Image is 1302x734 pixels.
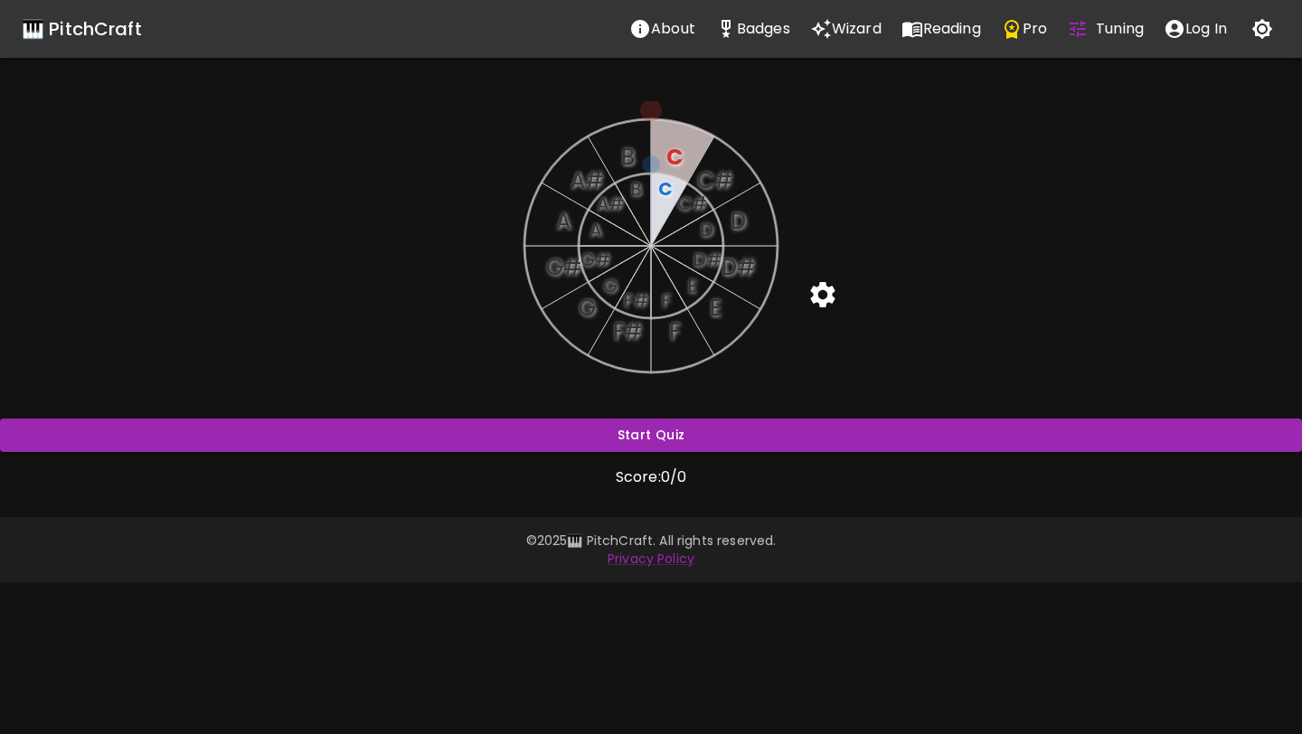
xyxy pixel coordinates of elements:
a: 🎹 PitchCraft [22,14,142,43]
text: F [661,287,671,313]
text: B [621,142,635,172]
text: D# [693,247,722,272]
text: G [579,293,596,323]
button: Pro [991,11,1057,47]
button: About [619,11,705,47]
a: Privacy Policy [608,550,694,568]
p: Badges [737,18,790,40]
text: G# [546,252,581,282]
text: A [590,217,601,242]
text: F# [613,316,642,346]
text: D [731,206,746,236]
button: Wizard [800,11,892,47]
button: account of current user [1154,11,1237,47]
text: C# [677,191,707,216]
text: F [669,316,680,346]
text: A# [571,165,603,195]
button: Tuning Quiz [1057,11,1154,47]
text: C# [697,165,732,195]
text: B [630,176,642,202]
text: G [603,273,618,298]
text: E [710,293,721,323]
text: D# [722,252,755,282]
text: C [666,142,683,172]
text: E [687,273,697,298]
p: © 2025 🎹 PitchCraft. All rights reserved. [130,532,1172,550]
text: A [556,206,571,236]
button: Stats [705,11,800,47]
p: Tuning [1096,18,1144,40]
p: Reading [923,18,981,40]
p: Wizard [832,18,882,40]
p: Pro [1023,18,1047,40]
button: Reading [892,11,991,47]
text: F# [623,287,648,313]
text: C [658,176,673,202]
p: About [651,18,695,40]
text: G# [580,247,610,272]
text: A# [597,191,624,216]
p: Log In [1185,18,1227,40]
text: D [700,217,713,242]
